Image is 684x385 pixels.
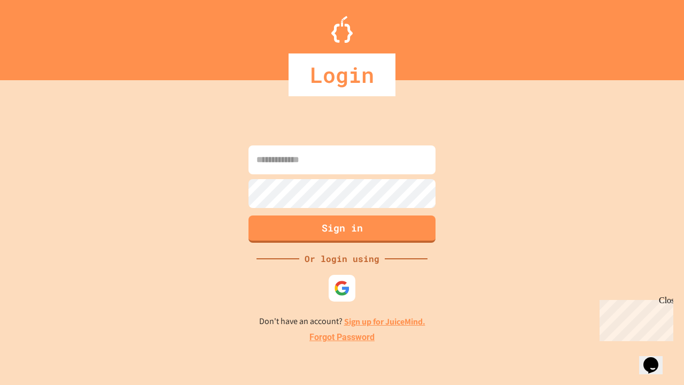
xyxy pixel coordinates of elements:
div: Chat with us now!Close [4,4,74,68]
iframe: chat widget [639,342,673,374]
div: Login [289,53,395,96]
img: google-icon.svg [334,280,350,296]
a: Forgot Password [309,331,375,344]
p: Don't have an account? [259,315,425,328]
button: Sign in [248,215,436,243]
img: Logo.svg [331,16,353,43]
div: Or login using [299,252,385,265]
a: Sign up for JuiceMind. [344,316,425,327]
iframe: chat widget [595,296,673,341]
